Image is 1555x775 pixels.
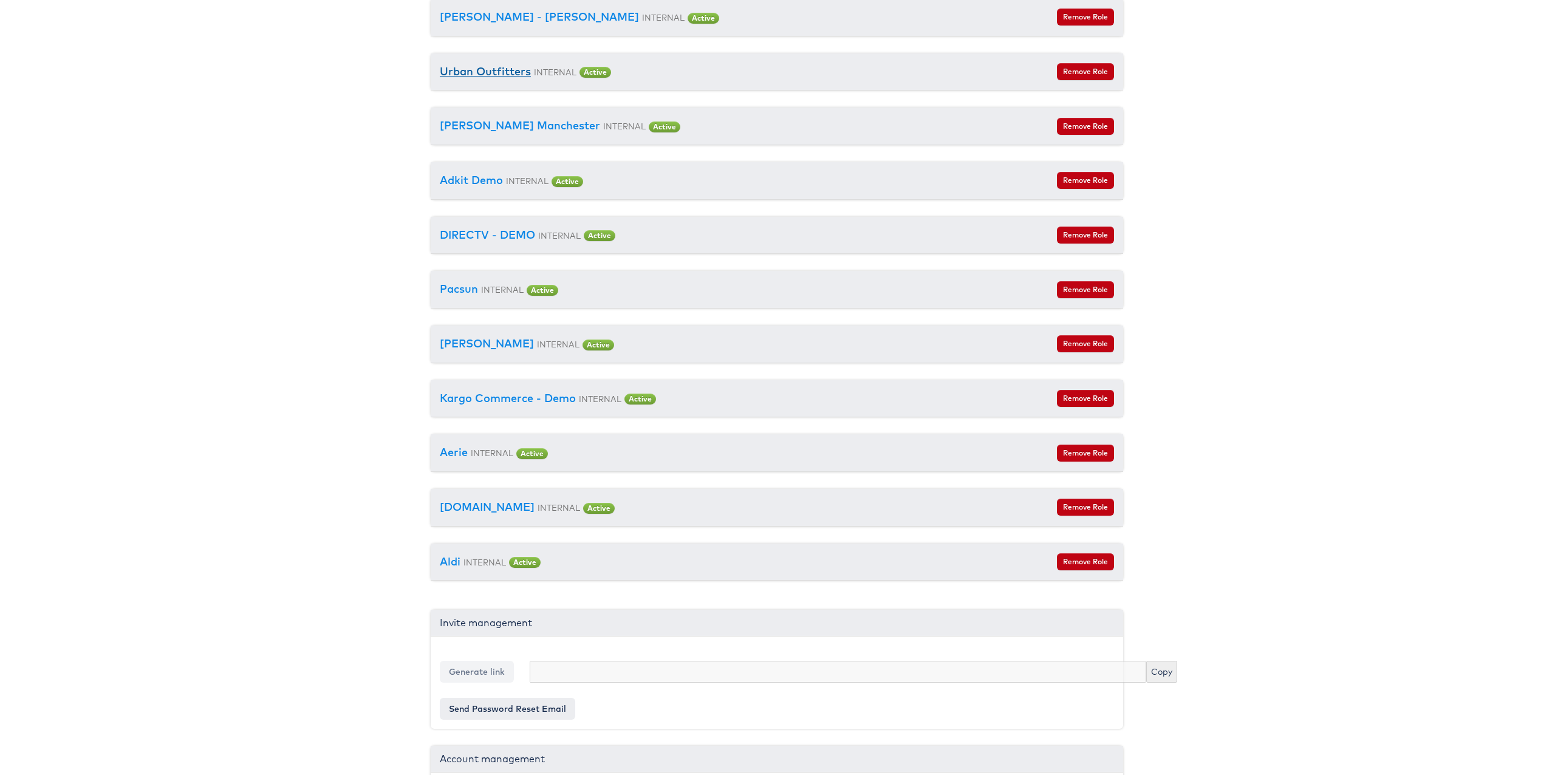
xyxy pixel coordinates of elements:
a: Urban Outfitters [440,64,531,78]
button: Send Password Reset Email [440,698,575,720]
a: [PERSON_NAME] Manchester [440,118,600,132]
span: Active [583,340,614,350]
small: INTERNAL [538,230,581,241]
small: INTERNAL [463,557,506,567]
a: [PERSON_NAME] [440,336,534,350]
button: Remove Role [1057,172,1114,189]
span: Active [584,230,615,241]
a: DIRECTV - DEMO [440,228,535,242]
button: Remove Role [1057,227,1114,244]
small: INTERNAL [603,121,646,131]
span: Active [624,394,656,405]
small: INTERNAL [537,339,579,349]
button: Remove Role [1057,553,1114,570]
span: Active [583,503,615,514]
button: Remove Role [1057,281,1114,298]
span: Active [516,448,548,459]
button: Remove Role [1057,445,1114,462]
span: Active [552,176,583,187]
small: INTERNAL [538,502,580,513]
a: [PERSON_NAME] - [PERSON_NAME] [440,10,639,24]
button: Remove Role [1057,499,1114,516]
button: Remove Role [1057,390,1114,407]
button: Remove Role [1057,335,1114,352]
span: Active [509,557,541,568]
small: INTERNAL [471,448,513,458]
div: Account management [431,746,1123,773]
small: INTERNAL [534,67,576,77]
button: Copy [1146,661,1177,683]
button: Remove Role [1057,63,1114,80]
button: Remove Role [1057,118,1114,135]
a: Aldi [440,555,460,568]
button: Remove Role [1057,9,1114,26]
small: INTERNAL [481,284,524,295]
div: Invite management [431,610,1123,637]
a: Adkit Demo [440,173,503,187]
a: Kargo Commerce - Demo [440,391,576,405]
span: Active [649,121,680,132]
span: Active [688,13,719,24]
a: [DOMAIN_NAME] [440,500,535,514]
small: INTERNAL [642,12,685,22]
span: Active [579,67,611,78]
span: Active [527,285,558,296]
small: INTERNAL [579,394,621,404]
small: INTERNAL [506,176,549,186]
a: Aerie [440,445,468,459]
button: Generate link [440,661,514,683]
a: Pacsun [440,282,478,296]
